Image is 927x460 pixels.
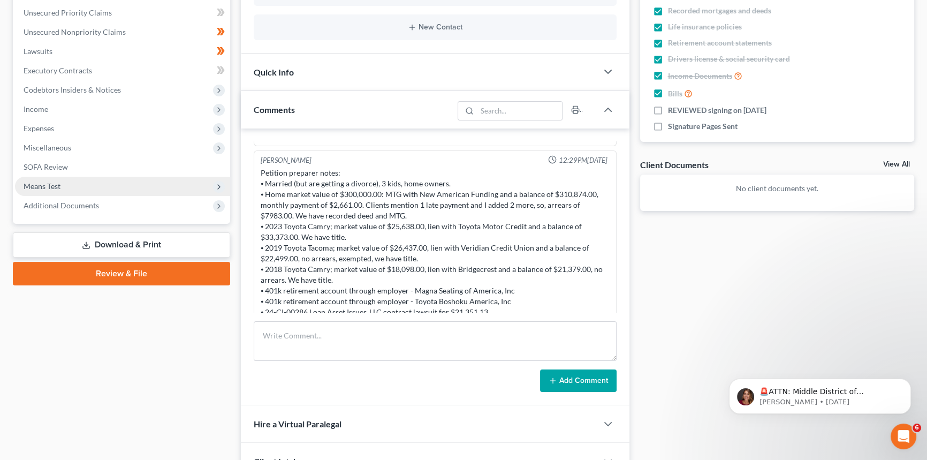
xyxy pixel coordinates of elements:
[24,27,126,36] span: Unsecured Nonpriority Claims
[15,42,230,61] a: Lawsuits
[668,88,682,99] span: Bills
[668,37,772,48] span: Retirement account statements
[13,232,230,258] a: Download & Print
[668,121,738,132] span: Signature Pages Sent
[713,356,927,431] iframe: Intercom notifications message
[254,67,294,77] span: Quick Info
[913,424,921,432] span: 6
[559,155,607,165] span: 12:29PM[DATE]
[254,104,295,115] span: Comments
[668,21,742,32] span: Life insurance policies
[24,201,99,210] span: Additional Documents
[477,102,562,120] input: Search...
[254,419,341,429] span: Hire a Virtual Paralegal
[24,182,60,191] span: Means Test
[649,183,906,194] p: No client documents yet.
[24,85,121,94] span: Codebtors Insiders & Notices
[24,162,68,171] span: SOFA Review
[668,105,766,116] span: REVIEWED signing on [DATE]
[640,159,709,170] div: Client Documents
[261,168,610,318] div: Petition preparer notes: ⦁ Married (but are getting a divorce), 3 kids, home owners. ⦁ Home marke...
[261,155,311,165] div: [PERSON_NAME]
[15,157,230,177] a: SOFA Review
[262,23,608,32] button: New Contact
[13,262,230,285] a: Review & File
[668,5,771,16] span: Recorded mortgages and deeds
[24,66,92,75] span: Executory Contracts
[24,8,112,17] span: Unsecured Priority Claims
[24,124,54,133] span: Expenses
[668,71,732,81] span: Income Documents
[15,3,230,22] a: Unsecured Priority Claims
[24,104,48,114] span: Income
[24,143,71,152] span: Miscellaneous
[15,22,230,42] a: Unsecured Nonpriority Claims
[883,161,910,168] a: View All
[15,61,230,80] a: Executory Contracts
[668,54,790,64] span: Drivers license & social security card
[24,47,52,56] span: Lawsuits
[540,369,617,392] button: Add Comment
[891,424,916,449] iframe: Intercom live chat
